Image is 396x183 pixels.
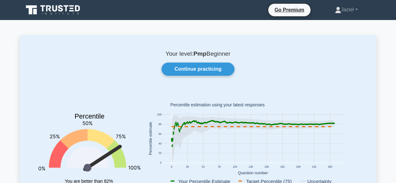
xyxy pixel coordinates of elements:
[162,63,234,76] a: Continue practicing
[233,165,237,168] text: 104
[193,50,207,57] b: Pmp
[75,113,105,120] text: Percentile
[312,165,316,168] text: 234
[249,165,253,168] text: 130
[170,103,265,108] text: Percentile estimation using your latest responses
[157,113,161,116] text: 100
[160,161,162,165] text: 0
[171,165,172,168] text: 0
[202,165,205,168] text: 52
[186,165,189,168] text: 26
[238,171,268,175] text: Question number
[296,165,301,168] text: 208
[320,3,373,16] a: Jaziel
[218,165,221,168] text: 78
[148,122,153,155] text: Percentile estimate
[280,165,285,168] text: 182
[158,142,162,145] text: 40
[35,50,362,58] p: Your level: Beginner
[271,6,308,14] a: Go Premium
[158,123,162,126] text: 80
[328,165,332,168] text: 260
[264,165,269,168] text: 156
[158,152,162,155] text: 20
[158,132,162,135] text: 60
